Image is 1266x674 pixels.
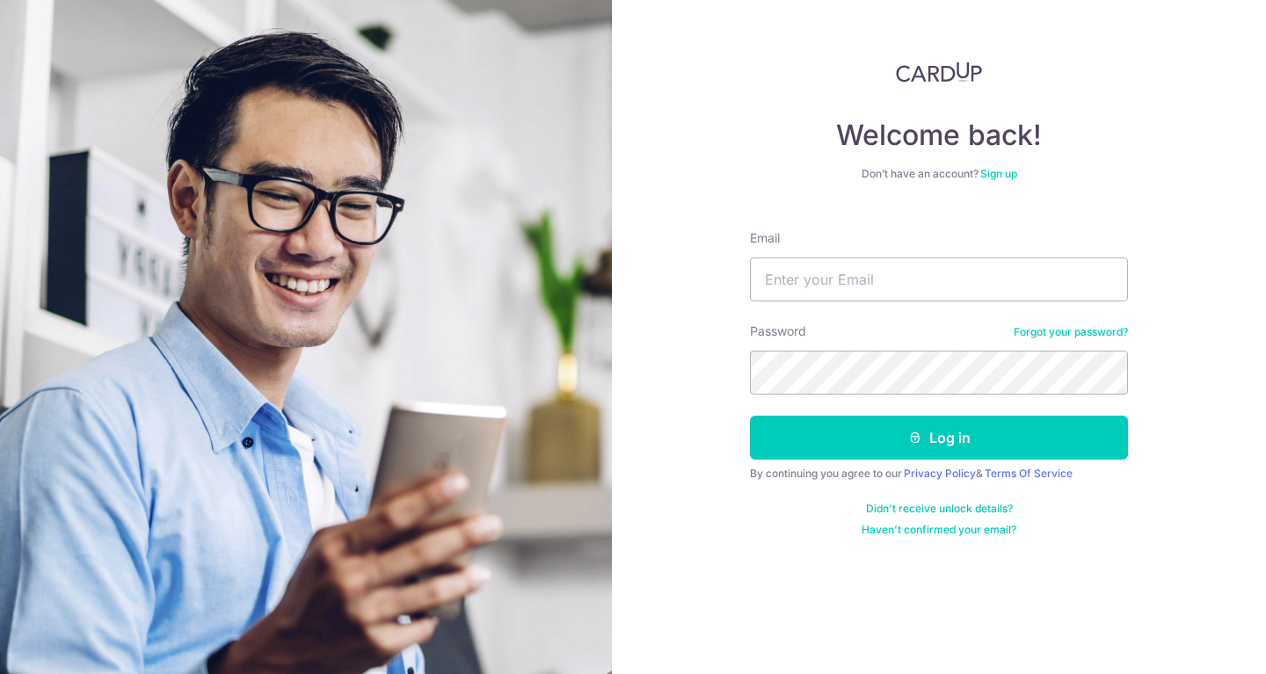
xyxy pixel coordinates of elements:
[750,467,1128,481] div: By continuing you agree to our &
[985,467,1073,480] a: Terms Of Service
[866,502,1013,516] a: Didn't receive unlock details?
[1014,325,1128,339] a: Forgot your password?
[750,323,806,340] label: Password
[750,257,1128,301] input: Enter your Email
[904,467,976,480] a: Privacy Policy
[896,62,982,83] img: CardUp Logo
[750,167,1128,181] div: Don’t have an account?
[750,118,1128,153] h4: Welcome back!
[862,523,1016,537] a: Haven't confirmed your email?
[750,229,780,247] label: Email
[980,167,1017,180] a: Sign up
[750,416,1128,460] button: Log in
